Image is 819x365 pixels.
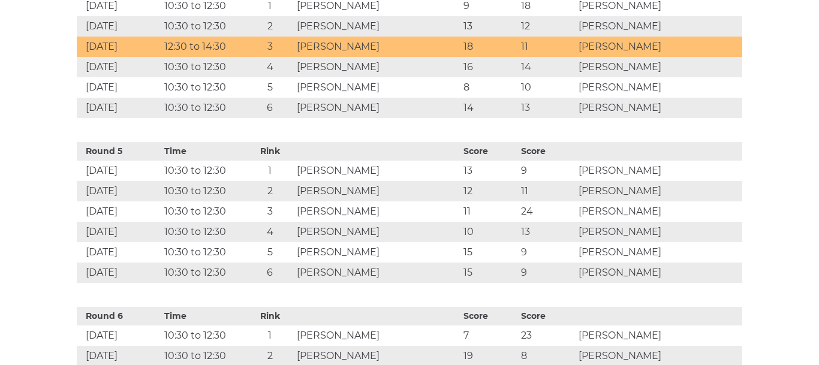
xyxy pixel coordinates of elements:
[161,242,246,263] td: 10:30 to 12:30
[77,77,161,98] td: [DATE]
[460,242,518,263] td: 15
[518,77,576,98] td: 10
[460,263,518,283] td: 15
[460,181,518,201] td: 12
[518,16,576,37] td: 12
[161,37,246,57] td: 12:30 to 14:30
[77,161,161,181] td: [DATE]
[161,307,246,325] th: Time
[460,142,518,161] th: Score
[294,222,460,242] td: [PERSON_NAME]
[460,161,518,181] td: 13
[77,201,161,222] td: [DATE]
[246,222,294,242] td: 4
[161,16,246,37] td: 10:30 to 12:30
[77,16,161,37] td: [DATE]
[576,263,742,283] td: [PERSON_NAME]
[576,181,742,201] td: [PERSON_NAME]
[576,16,742,37] td: [PERSON_NAME]
[518,161,576,181] td: 9
[246,57,294,77] td: 4
[576,161,742,181] td: [PERSON_NAME]
[161,98,246,118] td: 10:30 to 12:30
[294,16,460,37] td: [PERSON_NAME]
[246,98,294,118] td: 6
[246,263,294,283] td: 6
[460,37,518,57] td: 18
[246,16,294,37] td: 2
[294,325,460,346] td: [PERSON_NAME]
[460,77,518,98] td: 8
[161,77,246,98] td: 10:30 to 12:30
[518,57,576,77] td: 14
[161,142,246,161] th: Time
[460,222,518,242] td: 10
[576,325,742,346] td: [PERSON_NAME]
[161,181,246,201] td: 10:30 to 12:30
[246,181,294,201] td: 2
[576,77,742,98] td: [PERSON_NAME]
[518,222,576,242] td: 13
[518,98,576,118] td: 13
[294,57,460,77] td: [PERSON_NAME]
[161,57,246,77] td: 10:30 to 12:30
[460,98,518,118] td: 14
[518,181,576,201] td: 11
[518,242,576,263] td: 9
[246,142,294,161] th: Rink
[77,98,161,118] td: [DATE]
[518,263,576,283] td: 9
[246,307,294,325] th: Rink
[77,57,161,77] td: [DATE]
[294,201,460,222] td: [PERSON_NAME]
[161,325,246,346] td: 10:30 to 12:30
[246,325,294,346] td: 1
[576,222,742,242] td: [PERSON_NAME]
[518,307,576,325] th: Score
[161,222,246,242] td: 10:30 to 12:30
[576,37,742,57] td: [PERSON_NAME]
[246,77,294,98] td: 5
[77,325,161,346] td: [DATE]
[77,181,161,201] td: [DATE]
[518,201,576,222] td: 24
[161,161,246,181] td: 10:30 to 12:30
[460,57,518,77] td: 16
[518,37,576,57] td: 11
[294,263,460,283] td: [PERSON_NAME]
[77,142,161,161] th: Round 5
[294,242,460,263] td: [PERSON_NAME]
[246,37,294,57] td: 3
[161,201,246,222] td: 10:30 to 12:30
[576,201,742,222] td: [PERSON_NAME]
[460,16,518,37] td: 13
[294,98,460,118] td: [PERSON_NAME]
[576,57,742,77] td: [PERSON_NAME]
[294,77,460,98] td: [PERSON_NAME]
[77,263,161,283] td: [DATE]
[77,242,161,263] td: [DATE]
[246,161,294,181] td: 1
[294,181,460,201] td: [PERSON_NAME]
[246,242,294,263] td: 5
[294,37,460,57] td: [PERSON_NAME]
[294,161,460,181] td: [PERSON_NAME]
[460,201,518,222] td: 11
[460,307,518,325] th: Score
[77,307,161,325] th: Round 6
[518,325,576,346] td: 23
[246,201,294,222] td: 3
[576,98,742,118] td: [PERSON_NAME]
[576,242,742,263] td: [PERSON_NAME]
[77,37,161,57] td: [DATE]
[77,222,161,242] td: [DATE]
[161,263,246,283] td: 10:30 to 12:30
[518,142,576,161] th: Score
[460,325,518,346] td: 7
